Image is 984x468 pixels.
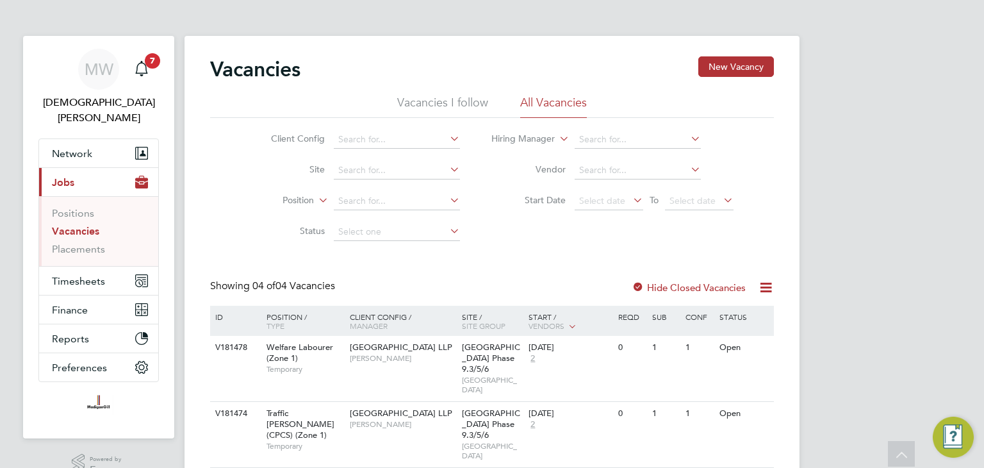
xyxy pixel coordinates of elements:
a: MW[DEMOGRAPHIC_DATA][PERSON_NAME] [38,49,159,126]
label: Position [240,194,314,207]
span: Select date [669,195,716,206]
span: Type [266,321,284,331]
span: Vendors [529,321,564,331]
button: New Vacancy [698,56,774,77]
label: Hide Closed Vacancies [632,281,746,294]
label: Start Date [492,194,566,206]
div: 1 [682,402,716,426]
span: Site Group [462,321,505,331]
div: ID [212,306,257,328]
label: Hiring Manager [481,133,555,146]
span: [PERSON_NAME] [350,419,455,430]
span: Finance [52,304,88,316]
span: 2 [529,419,537,430]
div: Conf [682,306,716,328]
div: Site / [459,306,526,337]
div: 1 [649,402,682,426]
h2: Vacancies [210,56,300,82]
div: 0 [615,336,648,360]
nav: Main navigation [23,36,174,439]
span: Temporary [266,441,343,451]
span: [GEOGRAPHIC_DATA] Phase 9.3/5/6 [462,408,520,440]
span: 04 of [252,280,275,292]
span: [GEOGRAPHIC_DATA] Phase 9.3/5/6 [462,342,520,374]
div: Open [716,402,772,426]
button: Reports [39,324,158,353]
input: Search for... [334,192,460,210]
button: Engage Resource Center [933,417,974,458]
input: Select one [334,223,460,241]
span: [GEOGRAPHIC_DATA] LLP [350,408,452,419]
label: Vendor [492,163,566,175]
span: 2 [529,353,537,364]
li: Vacancies I follow [397,95,488,118]
div: [DATE] [529,342,612,353]
div: 1 [682,336,716,360]
span: Timesheets [52,275,105,287]
span: Manager [350,321,388,331]
div: Jobs [39,196,158,266]
span: To [646,192,662,208]
span: Select date [579,195,625,206]
a: Placements [52,243,105,255]
div: 1 [649,336,682,360]
div: Client Config / [347,306,459,337]
span: Temporary [266,364,343,374]
span: Reports [52,333,89,345]
span: [GEOGRAPHIC_DATA] LLP [350,342,452,353]
span: Jobs [52,176,74,188]
button: Timesheets [39,267,158,295]
input: Search for... [575,162,701,180]
label: Site [251,163,325,175]
div: Open [716,336,772,360]
span: MW [85,61,113,78]
span: Powered by [90,454,126,465]
img: madigangill-logo-retina.png [84,395,113,415]
span: 04 Vacancies [252,280,335,292]
input: Search for... [334,131,460,149]
input: Search for... [575,131,701,149]
span: [GEOGRAPHIC_DATA] [462,375,523,395]
span: Traffic [PERSON_NAME] (CPCS) (Zone 1) [266,408,334,440]
div: V181474 [212,402,257,426]
span: [PERSON_NAME] [350,353,455,364]
label: Client Config [251,133,325,144]
li: All Vacancies [520,95,587,118]
button: Finance [39,296,158,324]
label: Status [251,225,325,237]
span: [GEOGRAPHIC_DATA] [462,441,523,461]
div: Start / [525,306,615,338]
div: Sub [649,306,682,328]
input: Search for... [334,162,460,180]
button: Preferences [39,353,158,381]
a: Go to home page [38,395,159,415]
span: Preferences [52,362,107,374]
a: Vacancies [52,225,99,237]
span: Matthew Wise [38,95,159,126]
a: 7 [129,49,154,90]
div: Status [716,306,772,328]
span: Welfare Labourer (Zone 1) [266,342,333,364]
div: Reqd [615,306,648,328]
div: 0 [615,402,648,426]
div: V181478 [212,336,257,360]
div: Showing [210,280,338,293]
button: Network [39,139,158,167]
div: [DATE] [529,408,612,419]
span: 7 [145,53,160,69]
span: Network [52,147,92,160]
a: Positions [52,207,94,219]
button: Jobs [39,168,158,196]
div: Position / [257,306,347,337]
